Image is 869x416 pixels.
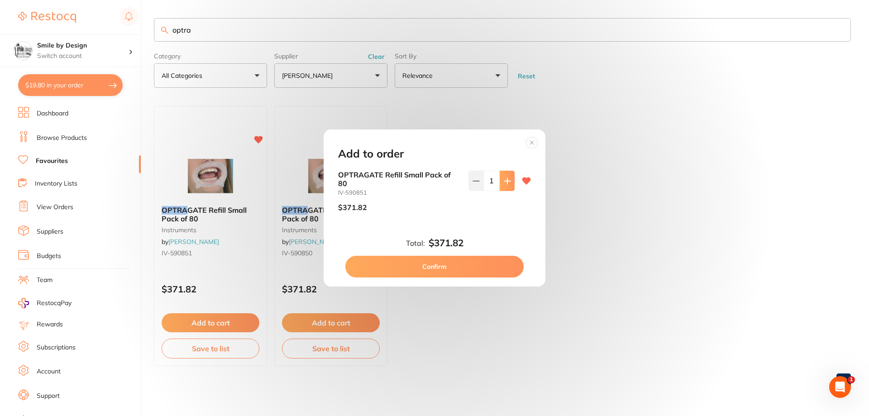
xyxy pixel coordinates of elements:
button: Confirm [345,256,524,277]
span: 1 [848,376,855,383]
label: Total: [406,239,425,247]
iframe: Intercom live chat [829,376,851,398]
small: IV-590851 [338,189,461,196]
h2: Add to order [338,148,404,160]
p: $371.82 [338,203,367,211]
b: $371.82 [429,238,463,249]
b: OPTRAGATE Refill Small Pack of 80 [338,171,461,187]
